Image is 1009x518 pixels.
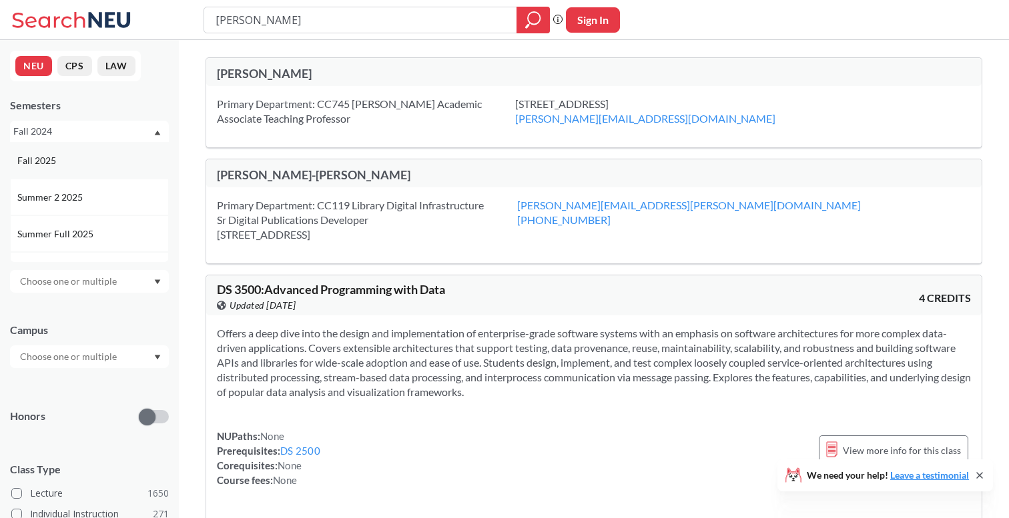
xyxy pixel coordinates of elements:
svg: Dropdown arrow [154,279,161,285]
a: Leave a testimonial [890,469,969,481]
button: LAW [97,56,135,76]
label: Lecture [11,485,169,502]
div: Dropdown arrow [10,345,169,368]
div: Semesters [10,98,169,113]
span: Fall 2025 [17,153,59,168]
svg: magnifying glass [525,11,541,29]
div: Dropdown arrow [10,270,169,293]
input: Choose one or multiple [13,273,125,289]
span: None [278,459,302,471]
div: [PERSON_NAME]-[PERSON_NAME] [217,167,594,182]
span: 4 CREDITS [919,291,971,305]
input: Choose one or multiple [13,349,125,365]
span: DS 3500 : Advanced Programming with Data [217,282,445,297]
span: View more info for this class [843,442,961,459]
a: DS 2500 [280,445,320,457]
span: None [273,474,297,486]
svg: Dropdown arrow [154,130,161,135]
div: Campus [10,323,169,337]
p: Honors [10,409,45,424]
section: Offers a deep dive into the design and implementation of enterprise-grade software systems with a... [217,326,971,399]
button: CPS [57,56,92,76]
svg: Dropdown arrow [154,355,161,360]
div: [STREET_ADDRESS] [515,97,809,126]
button: Sign In [566,7,620,33]
button: NEU [15,56,52,76]
div: [PERSON_NAME] [217,66,594,81]
a: [PERSON_NAME][EMAIL_ADDRESS][DOMAIN_NAME] [515,112,775,125]
span: We need your help! [807,471,969,480]
div: Fall 2024Dropdown arrowFall 2025Summer 2 2025Summer Full 2025Summer 1 2025Spring 2025Fall 2024Sum... [10,121,169,142]
span: Summer Full 2025 [17,227,96,241]
a: [PHONE_NUMBER] [517,213,611,226]
a: [PERSON_NAME][EMAIL_ADDRESS][PERSON_NAME][DOMAIN_NAME] [517,199,861,211]
span: None [260,430,284,442]
span: Summer 2 2025 [17,190,85,205]
div: NUPaths: Prerequisites: Corequisites: Course fees: [217,429,320,487]
div: Fall 2024 [13,124,153,139]
input: Class, professor, course number, "phrase" [214,9,507,31]
div: Primary Department: CC745 [PERSON_NAME] Academic Associate Teaching Professor [217,97,515,126]
span: Class Type [10,462,169,477]
span: Updated [DATE] [230,298,296,313]
div: Primary Department: CC119 Library Digital Infrastructure Sr Digital Publications Developer [STREE... [217,198,517,242]
div: magnifying glass [517,7,550,33]
span: 1650 [147,486,169,501]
